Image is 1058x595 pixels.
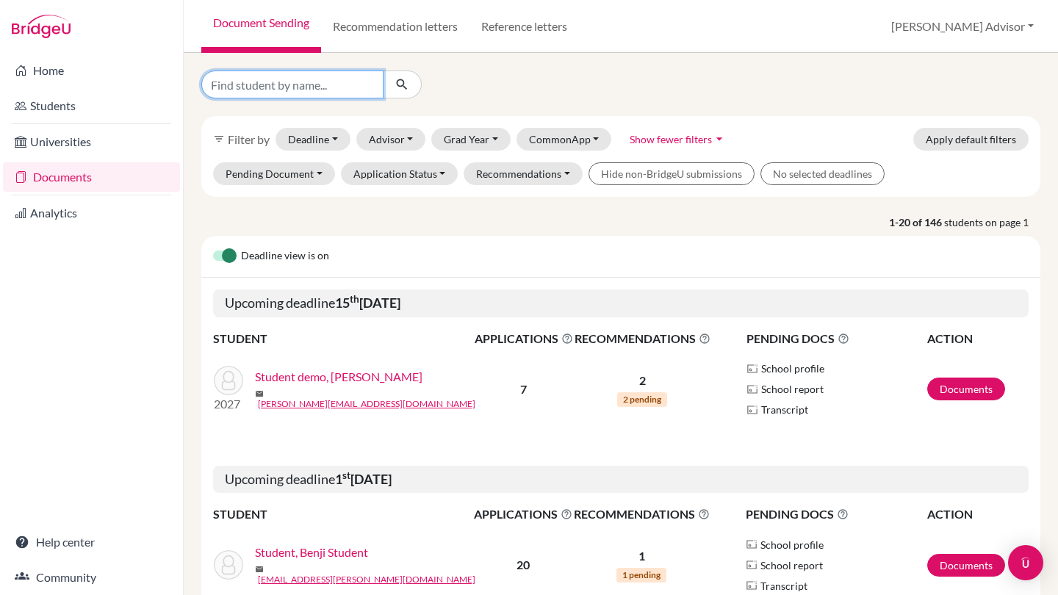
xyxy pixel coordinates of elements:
img: Parchments logo [746,383,758,395]
b: 7 [520,382,527,396]
a: Analytics [3,198,180,228]
span: 2 pending [617,392,667,407]
a: Help center [3,527,180,557]
th: STUDENT [213,329,474,348]
i: arrow_drop_down [712,131,727,146]
img: Parchments logo [746,404,758,416]
span: RECOMMENDATIONS [575,330,710,347]
h5: Upcoming deadline [213,466,1029,494]
button: Application Status [341,162,458,185]
p: 1 [574,547,710,565]
sup: st [342,469,350,481]
a: Home [3,56,180,85]
span: 1 pending [616,568,666,583]
button: Deadline [276,128,350,151]
img: Parchments logo [746,580,757,591]
button: [PERSON_NAME] Advisor [885,12,1040,40]
sup: th [350,293,359,305]
a: [EMAIL_ADDRESS][PERSON_NAME][DOMAIN_NAME] [258,573,475,586]
span: RECOMMENDATIONS [574,505,710,523]
img: Parchments logo [746,363,758,375]
img: Bridge-U [12,15,71,38]
th: ACTION [926,329,1029,348]
p: 2027 [214,395,243,413]
img: Parchments logo [746,559,757,571]
a: Community [3,563,180,592]
span: students on page 1 [944,214,1040,230]
strong: 1-20 of 146 [889,214,944,230]
th: STUDENT [213,505,473,524]
button: No selected deadlines [760,162,885,185]
img: Student demo, Nandini [214,366,243,395]
span: APPLICATIONS [475,330,573,347]
button: Apply default filters [913,128,1029,151]
i: filter_list [213,133,225,145]
span: School profile [760,537,824,552]
p: 2 [575,372,710,389]
span: Filter by [228,132,270,146]
div: Open Intercom Messenger [1008,545,1043,580]
a: Students [3,91,180,120]
a: Student, Benji Student [255,544,368,561]
span: APPLICATIONS [474,505,572,523]
a: [PERSON_NAME][EMAIL_ADDRESS][DOMAIN_NAME] [258,397,475,411]
b: 15 [DATE] [335,295,400,311]
span: mail [255,565,264,574]
button: Advisor [356,128,426,151]
span: Show fewer filters [630,133,712,145]
img: Parchments logo [746,538,757,550]
b: 20 [517,558,530,571]
a: Documents [3,162,180,192]
button: Show fewer filtersarrow_drop_down [617,128,739,151]
a: Documents [927,378,1005,400]
a: Documents [927,554,1005,577]
button: Recommendations [464,162,583,185]
span: PENDING DOCS [746,505,926,523]
span: School report [761,381,824,397]
span: School report [760,558,823,573]
th: ACTION [926,505,1029,524]
button: Hide non-BridgeU submissions [589,162,755,185]
button: Grad Year [431,128,511,151]
a: Universities [3,127,180,156]
button: CommonApp [517,128,612,151]
input: Find student by name... [201,71,384,98]
span: School profile [761,361,824,376]
span: Transcript [760,578,807,594]
span: mail [255,389,264,398]
button: Pending Document [213,162,335,185]
span: Deadline view is on [241,248,329,265]
b: 1 [DATE] [335,471,392,487]
span: PENDING DOCS [746,330,926,347]
span: Transcript [761,402,808,417]
a: Student demo, [PERSON_NAME] [255,368,422,386]
h5: Upcoming deadline [213,289,1029,317]
img: Student, Benji Student [214,550,243,580]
